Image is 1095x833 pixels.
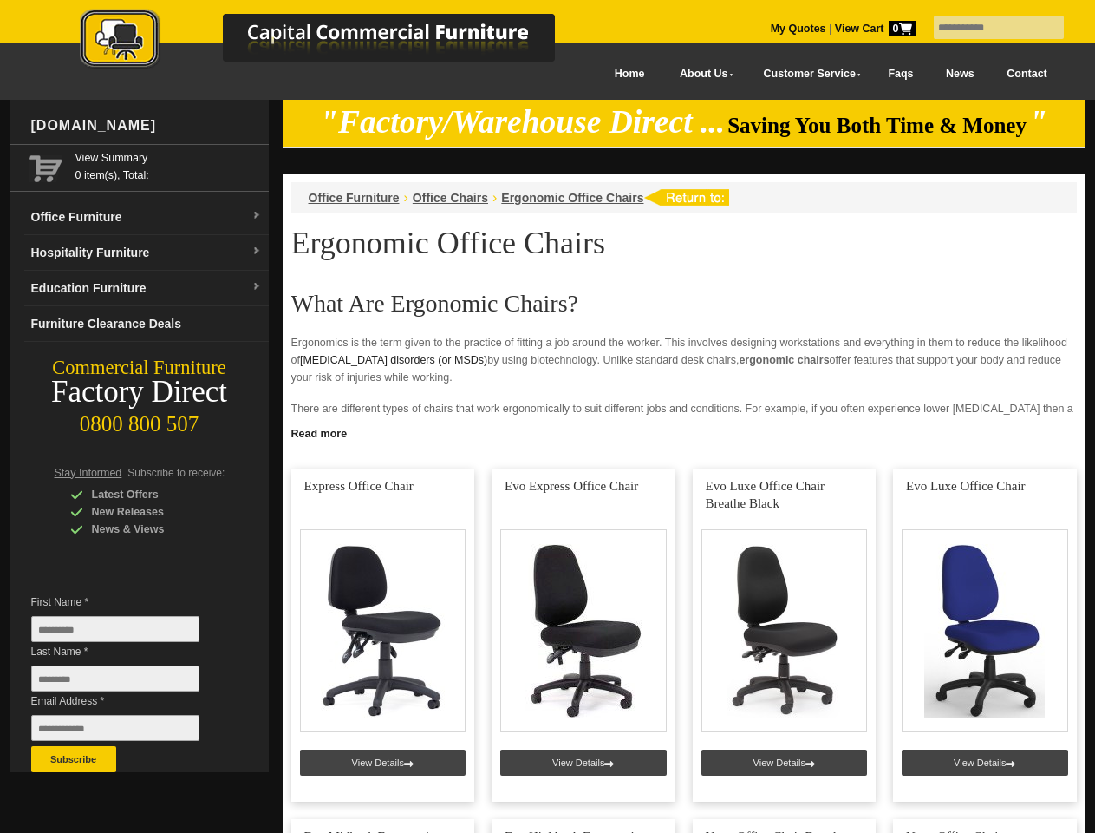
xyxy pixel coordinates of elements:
a: Office Furniture [309,191,400,205]
div: [DOMAIN_NAME] [24,100,269,152]
a: Hospitality Furnituredropdown [24,235,269,271]
span: Email Address * [31,692,225,710]
a: Office Furnituredropdown [24,200,269,235]
a: About Us [661,55,744,94]
img: return to [643,189,729,206]
div: Latest Offers [70,486,235,503]
h2: What Are Ergonomic Chairs? [291,291,1077,317]
a: Capital Commercial Furniture Logo [32,9,639,77]
a: Click to read more [283,421,1085,443]
a: View Summary [75,149,262,167]
div: 0800 800 507 [10,403,269,436]
div: New Releases [70,503,235,521]
div: Factory Direct [10,380,269,404]
a: My Quotes [771,23,826,35]
input: Last Name * [31,666,199,692]
img: dropdown [251,282,262,292]
li: › [404,189,408,207]
input: Email Address * [31,715,199,741]
strong: View Cart [835,23,916,35]
a: Office Chairs [413,191,488,205]
span: First Name * [31,594,225,611]
a: Faqs [872,55,930,94]
input: First Name * [31,616,199,642]
span: Saving You Both Time & Money [727,114,1027,137]
p: Ergonomics is the term given to the practice of fitting a job around the worker. This involves de... [291,334,1077,386]
span: 0 [889,21,916,36]
a: View Cart0 [831,23,916,35]
li: › [492,189,497,207]
img: dropdown [251,211,262,221]
a: Customer Service [744,55,871,94]
span: Last Name * [31,643,225,660]
a: Ergonomic Office Chairs [501,191,643,205]
a: Contact [990,55,1063,94]
em: " [1029,104,1047,140]
button: Subscribe [31,746,116,772]
span: Subscribe to receive: [127,467,225,479]
a: News [929,55,990,94]
p: There are different types of chairs that work ergonomically to suit different jobs and conditions... [291,400,1077,435]
h1: Ergonomic Office Chairs [291,226,1077,259]
span: 0 item(s), Total: [75,149,262,181]
img: dropdown [251,246,262,257]
div: News & Views [70,521,235,538]
a: Furniture Clearance Deals [24,306,269,342]
a: Education Furnituredropdown [24,271,269,306]
a: [MEDICAL_DATA] disorders (or MSDs) [300,354,487,366]
img: Capital Commercial Furniture Logo [32,9,639,72]
div: Commercial Furniture [10,356,269,380]
span: Stay Informed [55,467,122,479]
strong: ergonomic chairs [739,354,829,366]
em: "Factory/Warehouse Direct ... [320,104,725,140]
